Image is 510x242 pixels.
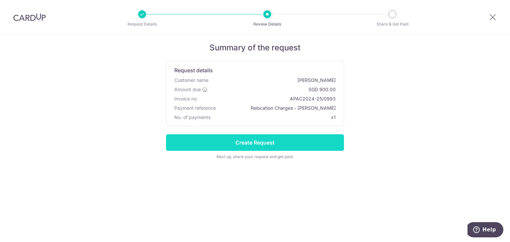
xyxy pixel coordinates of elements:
[174,66,213,74] span: Request details
[467,222,503,239] iframe: Opens a widget where you can find more information
[174,95,198,102] span: Invoice no.
[174,114,211,121] span: No. of payments
[166,134,344,151] input: Create Request
[331,114,336,120] span: x1
[218,105,336,111] span: Relocation Charges - [PERSON_NAME]
[211,77,336,84] span: [PERSON_NAME]
[201,95,336,102] span: APAC2024-25/0993
[166,43,344,53] h5: Summary of the request
[13,13,46,21] img: CardUp
[368,21,417,28] p: Share & Get Paid
[174,105,216,111] span: Payment reference
[174,77,209,84] span: Customer name
[166,153,344,160] div: Next up, share your request and get paid.
[243,21,292,28] p: Review Details
[210,86,336,93] span: SGD 900.00
[174,86,208,93] label: Amount due
[118,21,167,28] p: Request Details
